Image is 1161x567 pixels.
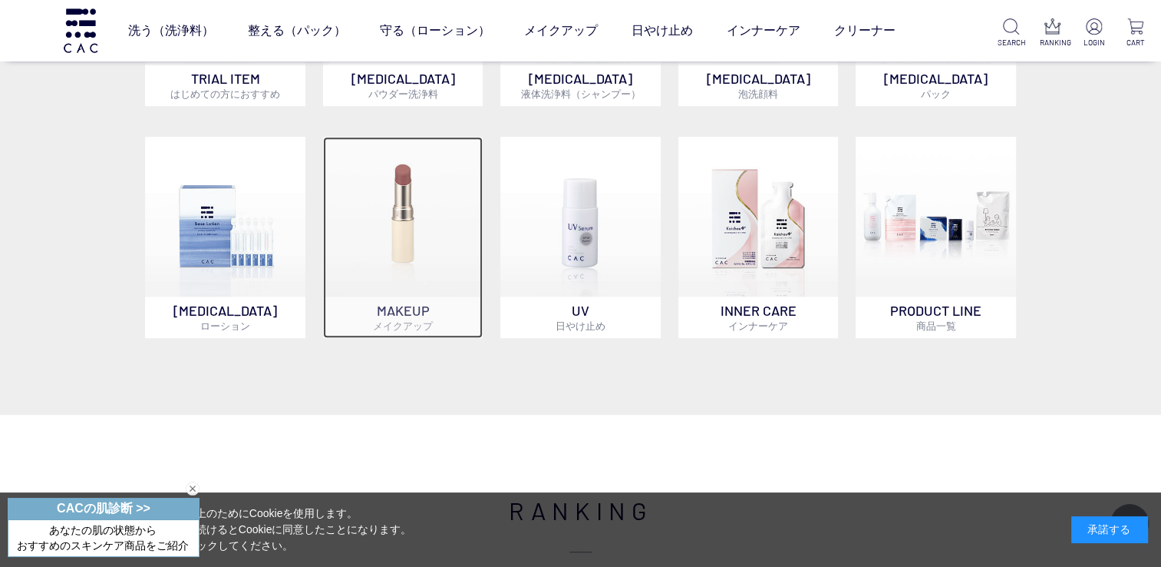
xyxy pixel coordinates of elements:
[520,88,640,100] span: 液体洗浄料（シャンプー）
[856,297,1016,338] p: PRODUCT LINE
[1122,18,1149,48] a: CART
[368,88,438,100] span: パウダー洗浄料
[170,88,280,100] span: はじめての方におすすめ
[678,297,839,338] p: INNER CARE
[145,297,305,338] p: [MEDICAL_DATA]
[1071,516,1148,543] div: 承諾する
[833,9,895,52] a: クリーナー
[678,137,839,339] a: インナーケア INNER CAREインナーケア
[738,88,778,100] span: 泡洗顔料
[373,320,433,332] span: メイクアップ
[145,65,305,106] p: TRIAL ITEM
[921,88,951,100] span: パック
[1039,18,1066,48] a: RANKING
[915,320,955,332] span: 商品一覧
[728,320,788,332] span: インナーケア
[726,9,800,52] a: インナーケア
[323,65,483,106] p: [MEDICAL_DATA]
[500,65,661,106] p: [MEDICAL_DATA]
[500,137,661,339] a: UV日やけ止め
[1080,37,1107,48] p: LOGIN
[1080,18,1107,48] a: LOGIN
[323,137,483,339] a: MAKEUPメイクアップ
[200,320,250,332] span: ローション
[500,297,661,338] p: UV
[127,9,213,52] a: 洗う（洗浄料）
[13,506,412,554] div: 当サイトでは、お客様へのサービス向上のためにCookieを使用します。 「承諾する」をクリックするか閲覧を続けるとCookieに同意したことになります。 詳細はこちらの をクリックしてください。
[1122,37,1149,48] p: CART
[556,320,605,332] span: 日やけ止め
[523,9,597,52] a: メイクアップ
[678,65,839,106] p: [MEDICAL_DATA]
[61,8,100,52] img: logo
[998,37,1024,48] p: SEARCH
[856,137,1016,339] a: PRODUCT LINE商品一覧
[631,9,692,52] a: 日やけ止め
[678,137,839,297] img: インナーケア
[145,137,305,339] a: [MEDICAL_DATA]ローション
[323,297,483,338] p: MAKEUP
[1039,37,1066,48] p: RANKING
[998,18,1024,48] a: SEARCH
[379,9,490,52] a: 守る（ローション）
[247,9,345,52] a: 整える（パック）
[856,65,1016,106] p: [MEDICAL_DATA]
